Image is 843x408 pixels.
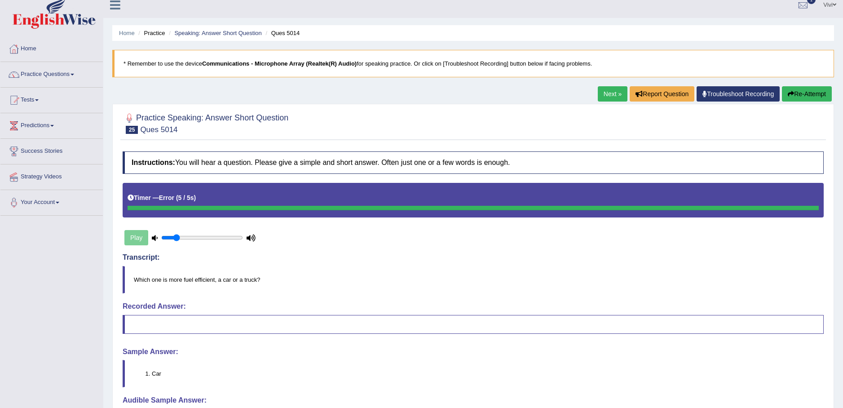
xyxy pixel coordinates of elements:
[123,348,824,356] h4: Sample Answer:
[123,302,824,310] h4: Recorded Answer:
[176,194,178,201] b: (
[0,164,103,187] a: Strategy Videos
[126,126,138,134] span: 25
[140,125,177,134] small: Ques 5014
[0,62,103,84] a: Practice Questions
[119,30,135,36] a: Home
[123,266,824,293] blockquote: Which one is more fuel efficient, a car or a truck?
[123,151,824,174] h4: You will hear a question. Please give a simple and short answer. Often just one or a few words is...
[112,50,834,77] blockquote: * Remember to use the device for speaking practice. Or click on [Troubleshoot Recording] button b...
[132,159,175,166] b: Instructions:
[782,86,832,102] button: Re-Attempt
[202,60,357,67] b: Communications - Microphone Array (Realtek(R) Audio)
[263,29,300,37] li: Ques 5014
[136,29,165,37] li: Practice
[0,113,103,136] a: Predictions
[630,86,694,102] button: Report Question
[159,194,174,201] b: Error
[178,194,194,201] b: 5 / 5s
[0,139,103,161] a: Success Stories
[194,194,196,201] b: )
[598,86,627,102] a: Next »
[123,396,824,404] h4: Audible Sample Answer:
[0,36,103,59] a: Home
[123,111,288,134] h2: Practice Speaking: Answer Short Question
[174,30,261,36] a: Speaking: Answer Short Question
[0,190,103,213] a: Your Account
[697,86,780,102] a: Troubleshoot Recording
[152,369,823,378] li: Car
[128,195,196,201] h5: Timer —
[0,88,103,110] a: Tests
[123,253,824,262] h4: Transcript:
